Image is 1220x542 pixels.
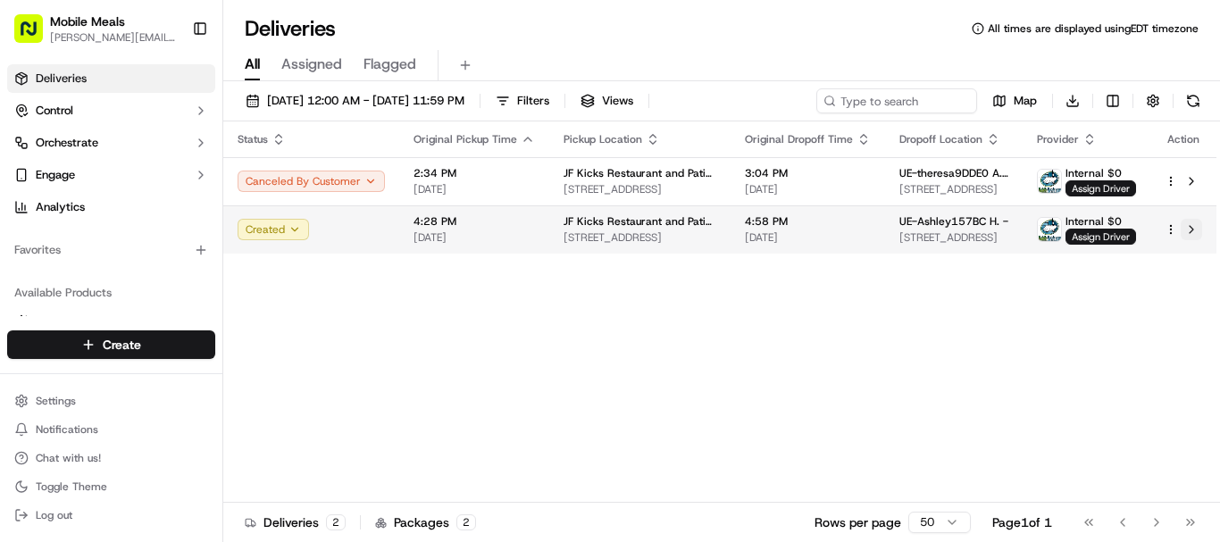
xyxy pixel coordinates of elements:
div: 2 [456,514,476,530]
button: Notifications [7,417,215,442]
div: Packages [375,513,476,531]
span: API Documentation [169,259,287,277]
span: Views [602,93,633,109]
button: Engage [7,161,215,189]
button: Mobile Meals[PERSON_NAME][EMAIL_ADDRESS][DOMAIN_NAME] [7,7,185,50]
span: Dropoff Location [899,132,982,146]
div: Action [1165,132,1202,146]
span: Analytics [36,199,85,215]
a: Nash AI [14,313,208,329]
span: [STREET_ADDRESS] [899,182,1008,196]
span: [DATE] [745,182,871,196]
span: Assign Driver [1065,180,1136,196]
span: All [245,54,260,75]
button: Filters [488,88,557,113]
input: Got a question? Start typing here... [46,115,322,134]
span: Engage [36,167,75,183]
button: [PERSON_NAME][EMAIL_ADDRESS][DOMAIN_NAME] [50,30,178,45]
button: Map [984,88,1045,113]
span: 3:04 PM [745,166,871,180]
span: Flagged [363,54,416,75]
div: Favorites [7,236,215,264]
div: Page 1 of 1 [992,513,1052,531]
span: Chat with us! [36,451,101,465]
button: Mobile Meals [50,13,125,30]
span: Log out [36,508,72,522]
span: Internal $0 [1065,166,1122,180]
span: Internal $0 [1065,214,1122,229]
span: Assigned [281,54,342,75]
span: [DATE] 12:00 AM - [DATE] 11:59 PM [267,93,464,109]
button: Orchestrate [7,129,215,157]
p: Rows per page [815,513,901,531]
div: We're available if you need us! [61,188,226,203]
div: 💻 [151,261,165,275]
span: [STREET_ADDRESS] [564,182,716,196]
span: Provider [1037,132,1079,146]
div: Available Products [7,279,215,307]
span: UE-theresa9DDE0 A. - [899,166,1008,180]
span: [DATE] [745,230,871,245]
span: JF Kicks Restaurant and Patio Bar [564,166,716,180]
button: Start new chat [304,176,325,197]
button: Toggle Theme [7,474,215,499]
span: Nash AI [36,313,76,329]
img: Nash [18,18,54,54]
span: Assign Driver [1065,229,1136,245]
button: Control [7,96,215,125]
span: 4:28 PM [414,214,535,229]
a: Deliveries [7,64,215,93]
span: Status [238,132,268,146]
img: 1736555255976-a54dd68f-1ca7-489b-9aae-adbdc363a1c4 [18,171,50,203]
h1: Deliveries [245,14,336,43]
button: Nash AI [7,307,215,336]
button: [DATE] 12:00 AM - [DATE] 11:59 PM [238,88,472,113]
button: Refresh [1181,88,1206,113]
span: Control [36,103,73,119]
span: Create [103,336,141,354]
span: [STREET_ADDRESS] [564,230,716,245]
img: MM.png [1038,218,1061,241]
a: 💻API Documentation [144,252,294,284]
p: Welcome 👋 [18,71,325,100]
button: Views [572,88,641,113]
span: UE-Ashley157BC H. - [899,214,1008,229]
span: Original Pickup Time [414,132,517,146]
span: Map [1014,93,1037,109]
span: Pickup Location [564,132,642,146]
span: Settings [36,394,76,408]
a: Powered byPylon [126,302,216,316]
span: 2:34 PM [414,166,535,180]
span: [DATE] [414,230,535,245]
span: JF Kicks Restaurant and Patio Bar [564,214,716,229]
div: 📗 [18,261,32,275]
button: Chat with us! [7,446,215,471]
div: Start new chat [61,171,293,188]
span: 4:58 PM [745,214,871,229]
button: Canceled By Customer [238,171,385,192]
input: Type to search [816,88,977,113]
span: Notifications [36,422,98,437]
span: [STREET_ADDRESS] [899,230,1008,245]
a: 📗Knowledge Base [11,252,144,284]
span: Knowledge Base [36,259,137,277]
div: Deliveries [245,513,346,531]
button: Create [7,330,215,359]
button: Settings [7,388,215,413]
span: Orchestrate [36,135,98,151]
div: 2 [326,514,346,530]
span: Toggle Theme [36,479,107,494]
span: All times are displayed using EDT timezone [988,21,1199,36]
a: Analytics [7,193,215,221]
span: Pylon [178,303,216,316]
span: Filters [517,93,549,109]
button: Created [238,219,309,240]
button: Log out [7,503,215,528]
img: MM.png [1038,170,1061,193]
span: [DATE] [414,182,535,196]
span: Deliveries [36,71,87,87]
span: Original Dropoff Time [745,132,853,146]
